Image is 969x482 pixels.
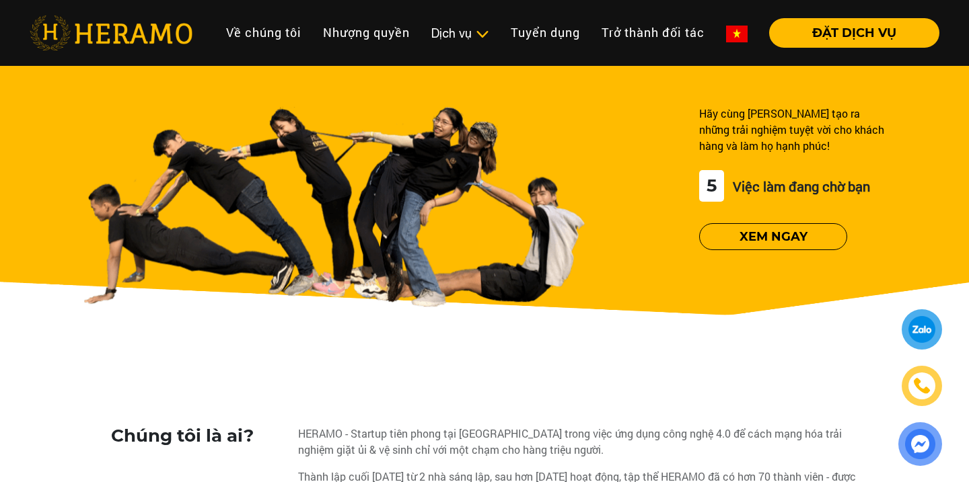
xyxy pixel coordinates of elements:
a: Trở thành đối tác [591,18,715,47]
img: vn-flag.png [726,26,748,42]
img: heramo-logo.png [30,15,192,50]
div: Dịch vụ [431,24,489,42]
img: subToggleIcon [475,28,489,41]
a: Về chúng tôi [215,18,312,47]
a: phone-icon [904,368,940,404]
a: ĐẶT DỊCH VỤ [758,27,939,39]
button: Xem ngay [699,223,847,250]
h3: Chúng tôi là ai? [111,426,288,446]
a: Tuyển dụng [500,18,591,47]
button: ĐẶT DỊCH VỤ [769,18,939,48]
div: HERAMO - Startup tiên phong tại [GEOGRAPHIC_DATA] trong việc ứng dụng công nghệ 4.0 để cách mạng ... [298,426,859,458]
a: Nhượng quyền [312,18,421,47]
img: phone-icon [912,376,931,396]
span: Việc làm đang chờ bạn [729,177,870,195]
div: Hãy cùng [PERSON_NAME] tạo ra những trải nghiệm tuyệt vời cho khách hàng và làm họ hạnh phúc! [699,106,886,154]
div: 5 [699,170,724,202]
img: banner [83,106,585,307]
